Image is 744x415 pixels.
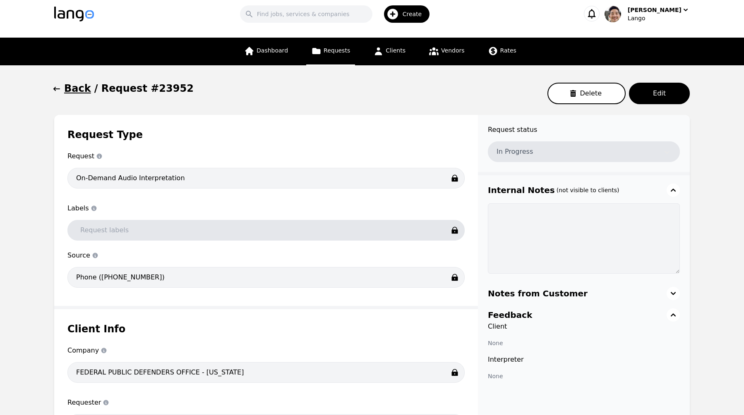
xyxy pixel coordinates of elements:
span: Company [67,346,465,355]
span: Dashboard [257,47,288,54]
h1: / Request #23952 [94,82,194,95]
span: Rates [500,47,516,54]
span: Clients [386,47,406,54]
h3: Feedback [488,309,532,321]
h1: Client Info [67,322,465,336]
h3: Internal Notes [488,184,555,196]
input: Find jobs, services & companies [240,5,372,23]
span: Requester [67,398,465,408]
a: Dashboard [239,38,293,65]
button: Edit [629,83,690,104]
button: Delete [547,83,626,104]
span: Requests [324,47,350,54]
a: Clients [368,38,410,65]
span: Labels [67,203,465,213]
span: Client [488,322,680,332]
span: None [488,340,503,346]
span: None [488,373,503,379]
span: Request status [488,125,680,135]
h1: Back [64,82,91,95]
span: Vendors [441,47,464,54]
span: Interpreter [488,355,680,365]
h3: Notes from Customer [488,288,588,299]
div: Lango [628,14,690,22]
img: Logo [54,7,94,21]
button: User Profile[PERSON_NAME]Lango [605,6,690,22]
a: Requests [306,38,355,65]
a: Rates [483,38,521,65]
span: Source [67,250,465,260]
h3: (not visible to clients) [557,186,619,194]
div: [PERSON_NAME] [628,6,682,14]
button: Create [372,2,435,26]
h1: Request Type [67,128,465,141]
span: Request [67,151,465,161]
a: Vendors [424,38,469,65]
img: User Profile [605,6,621,22]
button: Back [54,82,91,95]
span: Create [403,10,428,18]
